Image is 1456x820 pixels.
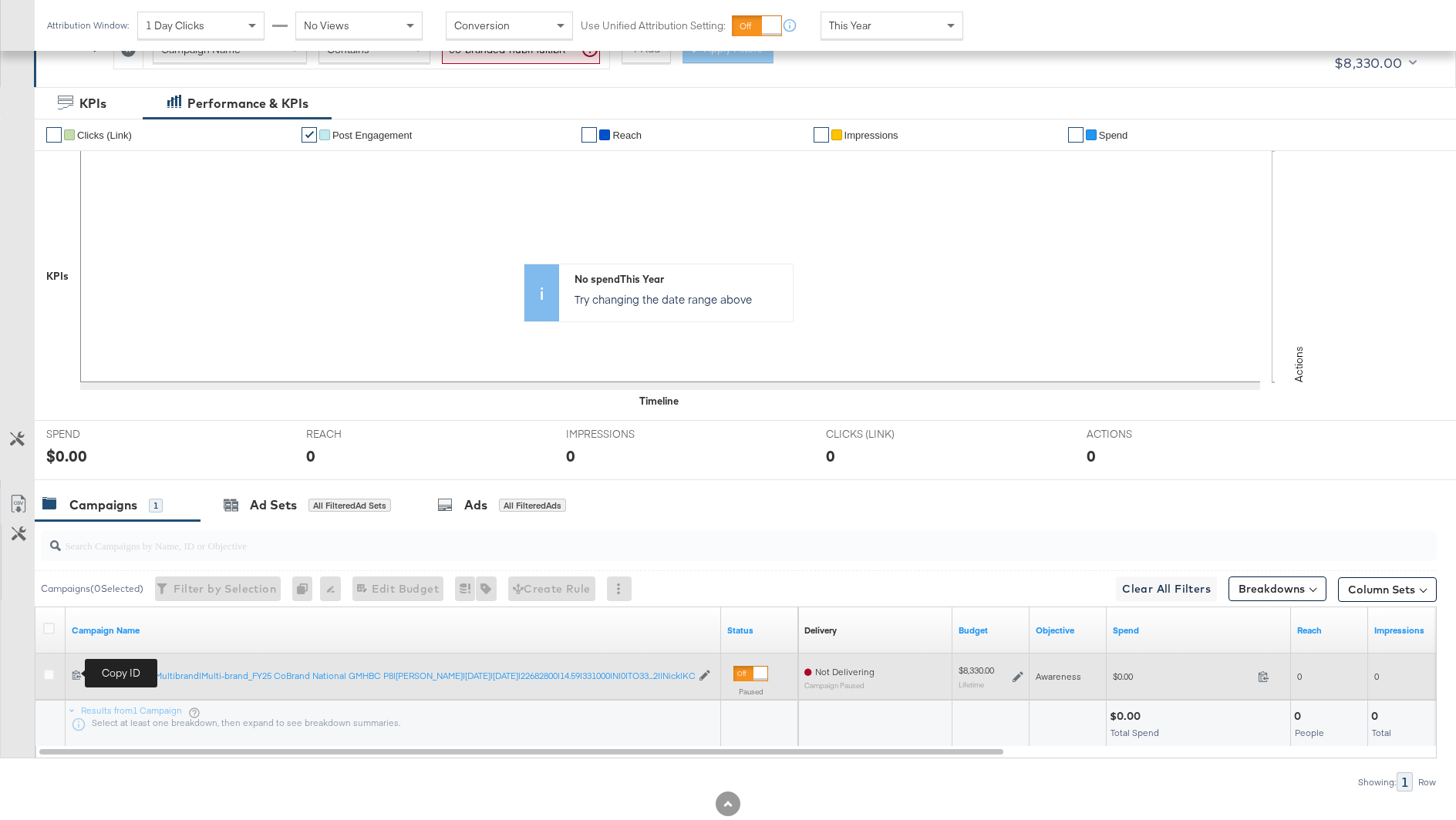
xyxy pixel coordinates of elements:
button: Column Sets [1338,577,1437,602]
span: 0 [1297,670,1302,682]
sub: Campaign Paused [804,681,875,690]
span: ACTIONS [1087,427,1202,442]
div: $8,330.00 [1334,52,1403,75]
div: Performance & KPIs [187,95,308,113]
a: Your campaign's objective. [1036,624,1100,637]
span: Total Spend [1111,727,1159,738]
div: KPIs [79,95,106,113]
span: Clear All Filters [1122,580,1211,599]
span: Impressions [844,129,898,141]
div: 0 [292,576,320,601]
button: Clear All Filters [1116,576,1217,601]
span: CLICKS (LINK) [826,427,942,442]
div: All Filtered Ads [499,499,566,512]
span: Spend [1099,129,1128,141]
span: Clicks (Link) [77,129,132,141]
div: Ad Sets [250,496,297,514]
span: IMPRESSIONS [566,427,682,442]
p: Try changing the date range above [575,291,785,307]
a: ✔ [302,127,317,143]
span: $0.00 [1113,670,1252,682]
div: Ads [464,496,487,514]
a: The maximum amount you're willing to spend on your ads, on average each day or over the lifetime ... [959,624,1023,637]
button: Breakdowns [1228,576,1326,601]
span: Not Delivering [815,666,875,677]
span: 0 [1374,670,1379,682]
a: co-branded-hub|Multibrand|Multi-brand_FY25 CoBrand National GMHBC P8|[PERSON_NAME]|[DATE]|[DATE]|... [86,670,691,683]
div: Delivery [804,624,837,637]
span: REACH [306,427,422,442]
span: SPEND [46,427,162,442]
label: Paused [733,687,768,697]
div: 1 [149,499,163,512]
div: Campaigns [69,496,137,514]
div: 0 [1371,709,1383,724]
div: Showing: [1357,777,1397,788]
span: Conversion [454,18,510,32]
a: The number of people your ad was served to. [1297,624,1362,637]
div: 0 [826,445,835,467]
div: 0 [1087,445,1096,467]
span: No Views [304,18,349,32]
button: $8,330.00 [1328,51,1420,76]
sub: Lifetime [959,680,984,689]
a: Shows the current state of your Ad Campaign. [727,624,792,637]
div: No spend This Year [575,272,785,287]
a: Reflects the ability of your Ad Campaign to achieve delivery based on ad states, schedule and bud... [804,624,837,637]
a: ✔ [1068,127,1084,143]
a: The number of times your ad was served. On mobile apps an ad is counted as served the first time ... [1374,624,1439,637]
span: Reach [612,129,642,141]
span: This Year [829,18,871,32]
span: Post Engagement [332,129,412,141]
div: $0.00 [46,445,87,467]
span: Awareness [1036,670,1081,682]
div: 0 [1294,709,1306,724]
div: 0 [566,445,575,467]
label: Use Unified Attribution Setting: [581,18,726,33]
input: Search Campaigns by Name, ID or Objective [61,524,1309,554]
div: $0.00 [1110,709,1145,724]
span: People [1295,727,1324,738]
a: ✔ [46,127,62,143]
a: The total amount spent to date. [1113,624,1285,637]
div: 1 [1397,772,1413,791]
span: 1 Day Clicks [146,18,204,32]
div: Row [1417,777,1437,788]
div: 0 [306,445,315,467]
div: Campaigns ( 0 Selected) [41,582,143,596]
div: co-branded-hub|Multibrand|Multi-brand_FY25 CoBrand National GMHBC P8|[PERSON_NAME]|[DATE]|[DATE]|... [86,670,691,682]
a: ✔ [814,127,829,143]
span: Total [1372,727,1391,738]
div: Attribution Window: [46,20,130,31]
div: All Filtered Ad Sets [308,499,391,512]
div: $8,330.00 [959,664,994,677]
a: ✔ [581,127,597,143]
a: Your campaign name. [72,624,715,637]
